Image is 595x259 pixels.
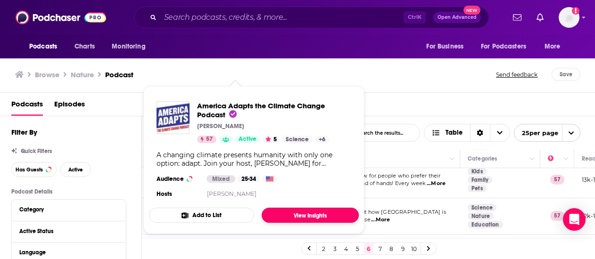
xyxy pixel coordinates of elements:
[207,175,235,183] div: Mixed
[11,128,37,137] h2: Filter By
[398,243,407,254] a: 9
[197,122,244,130] p: [PERSON_NAME]
[319,243,328,254] a: 2
[468,176,492,184] a: Family
[468,168,487,175] a: Kids
[538,38,572,56] button: open menu
[68,167,83,172] span: Active
[330,243,339,254] a: 3
[446,129,463,136] span: Table
[160,10,404,25] input: Search podcasts, credits, & more...
[409,243,419,254] a: 10
[371,216,390,224] span: ...More
[426,40,463,53] span: For Business
[157,101,190,134] img: America Adapts the Climate Change Podcast
[545,40,561,53] span: More
[493,68,540,81] button: Send feedback
[446,154,458,165] button: Column Actions
[438,15,477,20] span: Open Advanced
[11,97,43,116] a: Podcasts
[514,124,580,142] button: open menu
[572,7,579,15] svg: Add a profile image
[527,154,538,165] button: Column Actions
[293,172,440,179] span: Comfort Creatures is a show for people who prefer their
[514,126,558,140] span: 25 per page
[353,243,362,254] a: 5
[157,190,172,198] h4: Hosts
[11,162,57,177] button: Has Guests
[550,175,564,184] p: 57
[19,203,118,215] button: Category
[157,151,351,168] div: A changing climate presents humanity with only one option: adapt. Join your host, [PERSON_NAME] f...
[68,38,100,56] a: Charts
[60,162,91,177] button: Active
[424,124,510,142] button: Choose View
[563,208,586,231] div: Open Intercom Messenger
[105,70,133,79] h3: Podcast
[238,175,260,183] div: 25-34
[420,38,475,56] button: open menu
[282,136,313,143] a: Science
[197,101,351,119] a: America Adapts the Climate Change Podcast
[293,216,371,223] span: connected to everything else
[21,148,52,154] span: Quick Filters
[29,40,57,53] span: Podcasts
[475,38,540,56] button: open menu
[239,135,256,144] span: Active
[157,175,199,183] h3: Audience
[263,136,280,143] button: 5
[293,209,446,215] span: Headwaters is a show about how [GEOGRAPHIC_DATA] is
[375,243,385,254] a: 7
[468,204,496,211] a: Science
[559,7,579,28] img: User Profile
[262,208,359,223] a: View Insights
[463,6,480,15] span: New
[315,136,329,143] a: +6
[74,40,95,53] span: Charts
[11,188,126,195] p: Podcast Details
[54,97,85,116] a: Episodes
[481,40,526,53] span: For Podcasters
[197,136,216,143] a: 57
[433,12,481,23] button: Open AdvancedNew
[561,154,572,165] button: Column Actions
[19,249,112,256] div: Language
[71,70,94,79] h1: Nature
[470,124,490,141] div: Sort Direction
[468,221,503,228] a: Education
[387,243,396,254] a: 8
[16,167,43,172] span: Has Guests
[19,206,112,213] div: Category
[16,8,106,26] img: Podchaser - Follow, Share and Rate Podcasts
[427,180,446,187] span: ...More
[468,185,487,192] a: Pets
[134,7,489,28] div: Search podcasts, credits, & more...
[149,208,254,223] button: Add to List
[19,246,118,258] button: Language
[35,70,59,79] a: Browse
[207,190,256,197] a: [PERSON_NAME]
[550,211,564,220] p: 57
[364,243,373,254] a: 6
[341,243,351,254] a: 4
[19,228,112,235] div: Active Status
[533,9,547,25] a: Show notifications dropdown
[112,40,145,53] span: Monitoring
[404,11,426,24] span: Ctrl K
[19,225,118,237] button: Active Status
[206,135,213,144] span: 57
[23,38,69,56] button: open menu
[105,38,157,56] button: open menu
[559,7,579,28] span: Logged in as mdekoning
[468,153,497,164] div: Categories
[235,136,260,143] a: Active
[468,212,494,220] a: Nature
[509,9,525,25] a: Show notifications dropdown
[552,68,580,81] button: Save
